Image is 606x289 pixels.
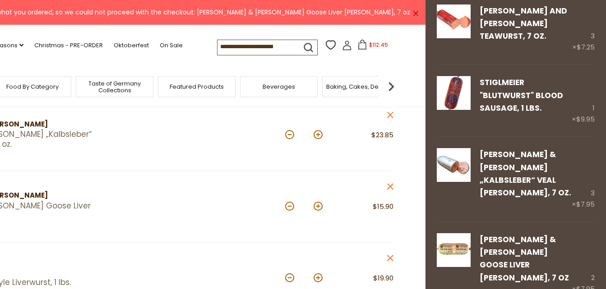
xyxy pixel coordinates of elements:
[373,273,393,283] span: $19.90
[6,83,59,90] a: Food By Category
[373,202,393,211] span: $15.90
[576,114,595,124] span: $9.95
[369,41,388,49] span: $112.45
[326,83,396,90] a: Baking, Cakes, Desserts
[480,77,563,113] a: Stiglmeier "Blutwurst" Blood Sausage, 1 lbs.
[480,5,567,42] a: [PERSON_NAME] and [PERSON_NAME] Teawurst, 7 oz.
[79,80,151,94] a: Taste of Germany Collections
[437,76,471,110] img: Stiglmeier "Blutwurst" Blood Sausage, 1 lbs.
[263,83,295,90] a: Beverages
[437,148,471,210] a: Schaller & Weber „Kalbsleber“ Veal Pate, 7 oz.
[572,5,595,54] div: 3 ×
[437,233,471,267] img: Schaller & Weber Goose Liver Pate, 7 oz
[480,234,569,283] a: [PERSON_NAME] & [PERSON_NAME] Goose Liver [PERSON_NAME], 7 oz
[437,76,471,125] a: Stiglmeier "Blutwurst" Blood Sausage, 1 lbs.
[371,130,393,140] span: $23.85
[170,83,224,90] a: Featured Products
[437,5,471,38] img: Schaller and Weber Teawurst, 7 oz.
[576,199,595,209] span: $7.95
[577,42,595,52] span: $7.25
[572,76,595,125] div: 1 ×
[382,77,400,95] img: next arrow
[437,148,471,182] img: Schaller & Weber „Kalbsleber“ Veal Pate, 7 oz.
[114,41,149,50] a: Oktoberfest
[160,41,183,50] a: On Sale
[354,40,392,53] button: $112.45
[572,148,595,210] div: 3 ×
[480,149,571,198] a: [PERSON_NAME] & [PERSON_NAME] „Kalbsleber“ Veal [PERSON_NAME], 7 oz.
[34,41,103,50] a: Christmas - PRE-ORDER
[413,11,418,16] a: ×
[437,5,471,54] a: Schaller and Weber Teawurst, 7 oz.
